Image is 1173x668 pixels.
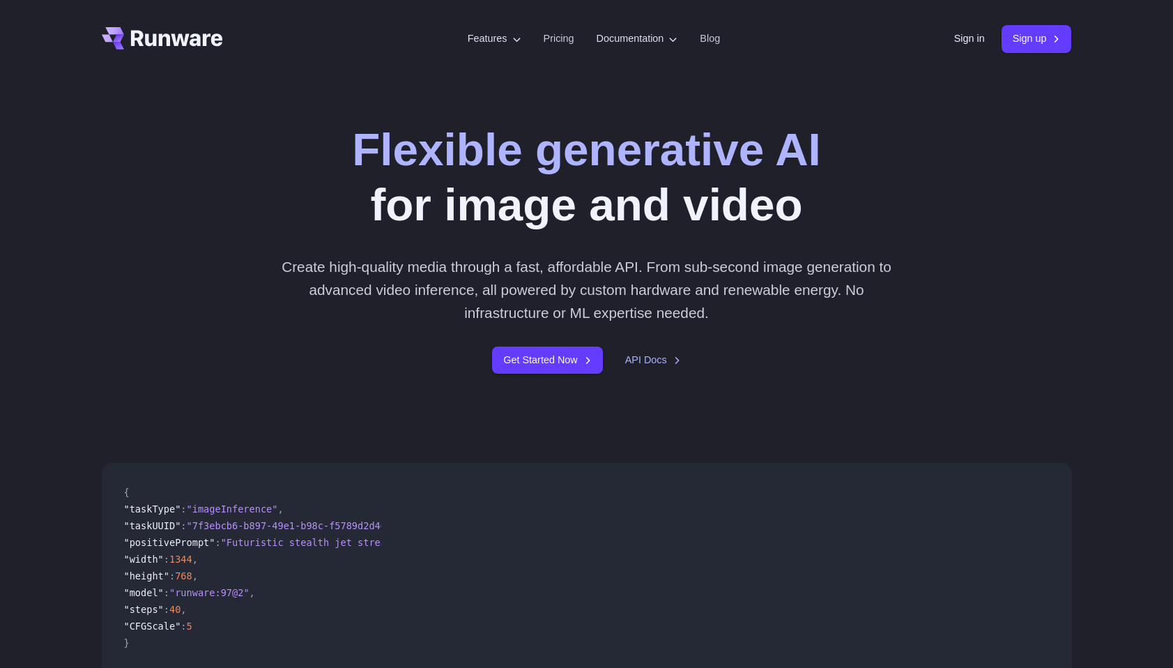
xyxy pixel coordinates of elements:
h1: for image and video [352,123,821,233]
span: : [164,587,169,598]
span: "positivePrompt" [124,537,215,548]
a: Sign up [1002,25,1072,52]
span: 40 [169,604,181,615]
a: Blog [700,31,720,47]
span: "CFGScale" [124,621,181,632]
a: Go to / [102,27,223,50]
span: , [181,604,186,615]
span: : [181,621,186,632]
span: : [181,503,186,515]
a: Get Started Now [492,347,602,374]
span: 5 [187,621,192,632]
span: 1344 [169,554,192,565]
span: "7f3ebcb6-b897-49e1-b98c-f5789d2d40d7" [187,520,404,531]
span: 768 [175,570,192,582]
span: : [169,570,175,582]
span: "width" [124,554,164,565]
strong: Flexible generative AI [352,124,821,175]
span: } [124,637,130,648]
a: API Docs [625,352,681,368]
span: , [250,587,255,598]
span: "runware:97@2" [169,587,250,598]
span: "imageInference" [187,503,278,515]
label: Documentation [597,31,678,47]
span: , [277,503,283,515]
span: : [164,554,169,565]
span: : [215,537,220,548]
span: "Futuristic stealth jet streaking through a neon-lit cityscape with glowing purple exhaust" [221,537,740,548]
span: "taskType" [124,503,181,515]
a: Pricing [544,31,574,47]
span: : [181,520,186,531]
span: "height" [124,570,169,582]
span: : [164,604,169,615]
span: , [192,554,198,565]
span: { [124,487,130,498]
span: "steps" [124,604,164,615]
a: Sign in [954,31,985,47]
span: "taskUUID" [124,520,181,531]
span: , [192,570,198,582]
p: Create high-quality media through a fast, affordable API. From sub-second image generation to adv... [276,255,897,325]
span: "model" [124,587,164,598]
label: Features [468,31,521,47]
